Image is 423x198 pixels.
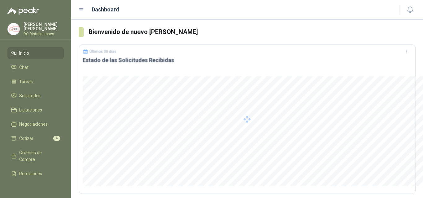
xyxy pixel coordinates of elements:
[7,61,64,73] a: Chat
[19,170,42,177] span: Remisiones
[19,149,58,163] span: Órdenes de Compra
[8,23,20,35] img: Company Logo
[53,136,60,141] span: 4
[7,76,64,87] a: Tareas
[92,5,119,14] h1: Dashboard
[19,50,29,57] span: Inicio
[19,78,33,85] span: Tareas
[7,47,64,59] a: Inicio
[7,168,64,179] a: Remisiones
[24,22,64,31] p: [PERSON_NAME] [PERSON_NAME]
[7,118,64,130] a: Negociaciones
[19,92,41,99] span: Solicitudes
[19,64,28,71] span: Chat
[7,104,64,116] a: Licitaciones
[7,7,39,15] img: Logo peakr
[19,107,42,113] span: Licitaciones
[7,147,64,165] a: Órdenes de Compra
[7,90,64,102] a: Solicitudes
[89,27,416,37] h3: Bienvenido de nuevo [PERSON_NAME]
[7,133,64,144] a: Cotizar4
[19,135,33,142] span: Cotizar
[24,32,64,36] p: RG Distribuciones
[19,121,48,128] span: Negociaciones
[7,182,64,194] a: Configuración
